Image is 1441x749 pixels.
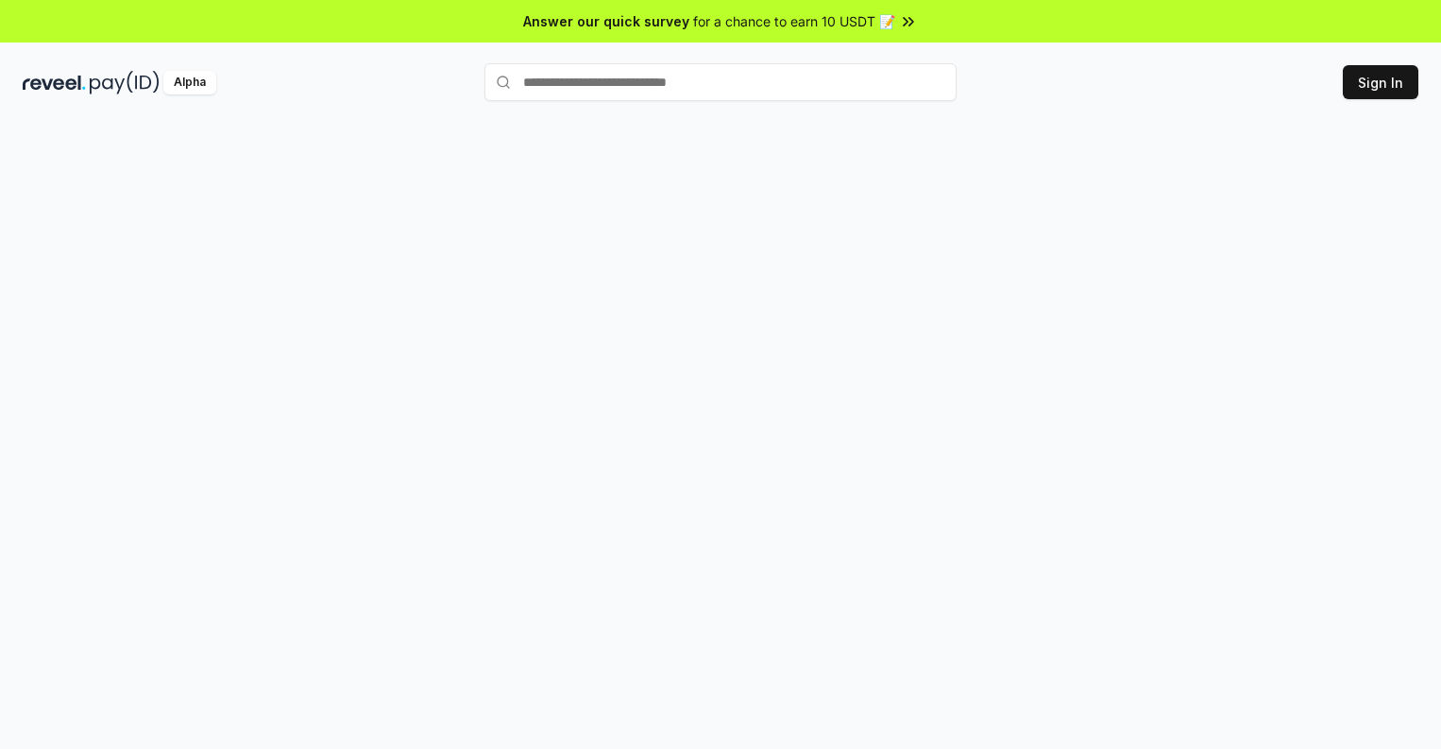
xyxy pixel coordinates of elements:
[90,71,160,94] img: pay_id
[163,71,216,94] div: Alpha
[523,11,689,31] span: Answer our quick survey
[23,71,86,94] img: reveel_dark
[1343,65,1418,99] button: Sign In
[693,11,895,31] span: for a chance to earn 10 USDT 📝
